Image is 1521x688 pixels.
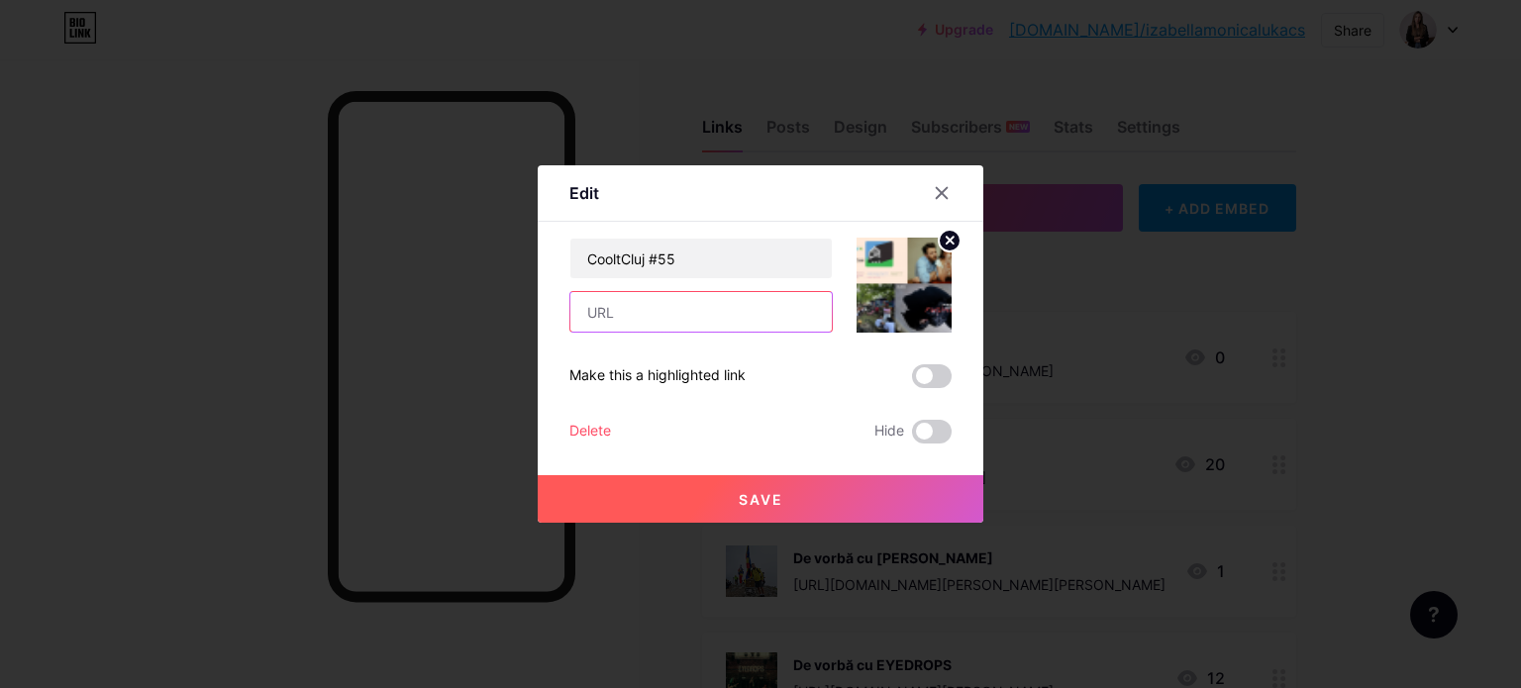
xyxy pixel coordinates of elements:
[569,420,611,443] div: Delete
[739,491,783,508] span: Save
[569,181,599,205] div: Edit
[569,364,746,388] div: Make this a highlighted link
[538,475,983,523] button: Save
[570,292,832,332] input: URL
[874,420,904,443] span: Hide
[570,239,832,278] input: Title
[857,238,952,333] img: link_thumbnail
